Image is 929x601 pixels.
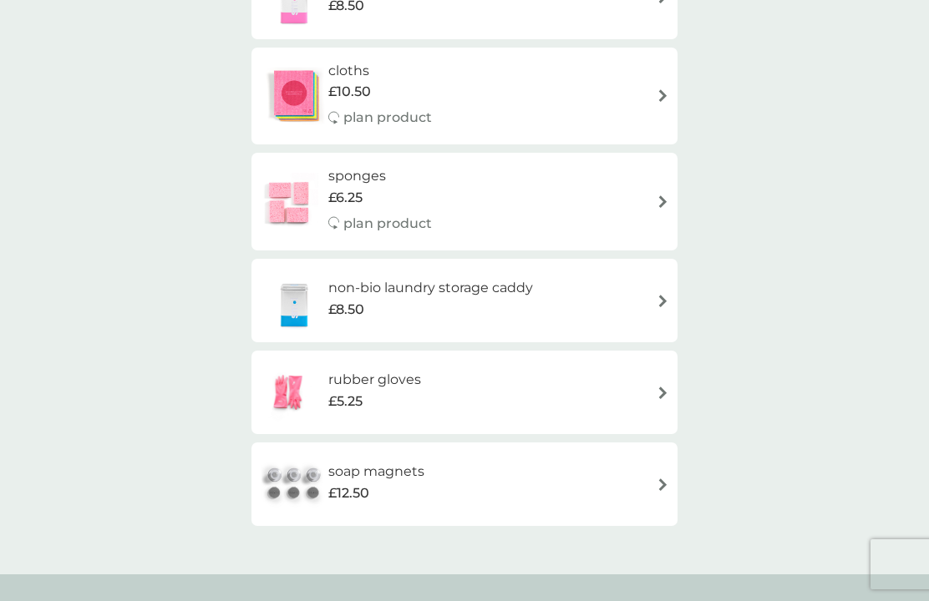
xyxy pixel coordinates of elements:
h6: cloths [328,60,432,82]
h6: soap magnets [328,461,424,482]
img: cloths [260,67,328,125]
span: £8.50 [328,299,364,321]
span: £6.25 [328,187,363,209]
img: sponges [260,173,318,231]
img: non-bio laundry storage caddy [260,271,328,330]
h6: non-bio laundry storage caddy [328,277,533,299]
img: arrow right [657,295,669,307]
span: £12.50 [328,482,369,504]
img: soap magnets [260,455,328,513]
img: arrow right [657,89,669,102]
img: rubber gloves [260,363,318,422]
img: arrow right [657,478,669,491]
span: £5.25 [328,391,363,412]
span: £10.50 [328,81,371,103]
p: plan product [343,107,432,129]
h6: rubber gloves [328,369,421,391]
p: plan product [343,213,432,235]
img: arrow right [657,195,669,208]
img: arrow right [657,386,669,399]
h6: sponges [328,165,432,187]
